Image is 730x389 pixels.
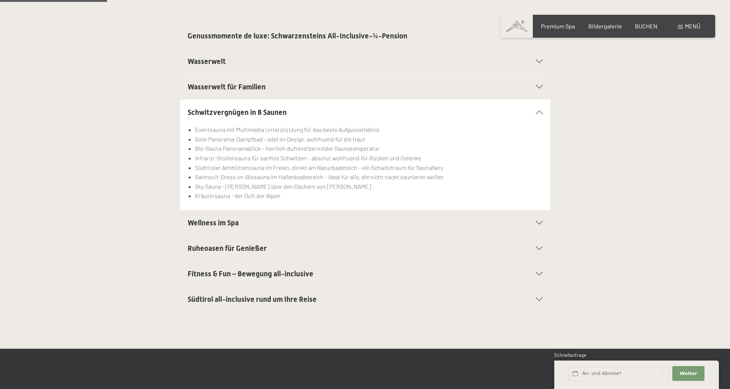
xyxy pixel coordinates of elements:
[188,244,267,253] span: Ruheoasen für Genießer
[635,23,657,30] a: BUCHEN
[680,370,697,377] span: Weiter
[188,108,287,117] span: Schwitzvergnügen in 8 Saunen
[195,172,542,182] li: Swimsuit-Dress on-Biosauna im Hallenbadbereich – ideal für alle, die nicht nackt saunieren wollen
[188,31,407,40] span: Genussmomente de luxe: Schwarzensteins All-Inclusive-¾-Pension
[685,23,700,30] span: Menü
[188,269,313,278] span: Fitness & Fun – Bewegung all-inclusive
[588,23,622,30] a: Bildergalerie
[541,23,575,30] a: Premium Spa
[195,191,542,201] li: Kräutersauna - der Duft der Alpen
[195,163,542,173] li: Südtiroler Almhüttensauna im Freien, direkt am Naturbadeteich – ein Schwitztraum für Saunafans
[554,352,586,358] span: Schnellanfrage
[195,134,542,144] li: Sole-Panorama-Dampfbad – edel im Design, wohltuend für die Haut
[188,82,266,91] span: Wasserwelt für Familien
[188,218,239,227] span: Wellness im Spa
[188,295,317,304] span: Südtirol all-inclusive rund um Ihre Reise
[195,144,542,153] li: Bio-Sauna Panoramablick – herrlich duftend bei milder Saunatemperatur
[195,182,542,191] li: Sky Sauna - [PERSON_NAME] über den Dächern von [PERSON_NAME]
[195,153,542,163] li: Infrarot-Stollensauna für sanftes Schwitzen – absolut wohltuend für Rücken und Gelenke
[195,125,542,134] li: Eventsauna mit Multimedia Unterstützung für das beste Aufgusserlebnis
[672,366,704,381] button: Weiter
[188,57,226,66] span: Wasserwelt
